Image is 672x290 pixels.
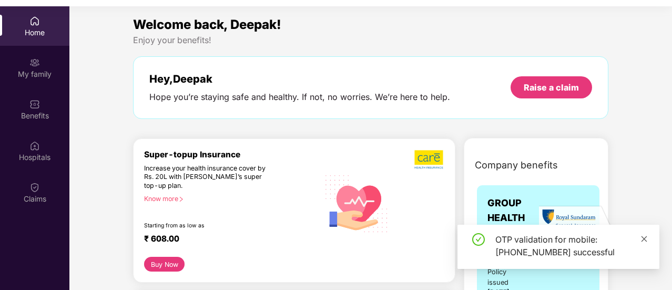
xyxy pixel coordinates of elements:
[319,165,394,241] img: svg+xml;base64,PHN2ZyB4bWxucz0iaHR0cDovL3d3dy53My5vcmcvMjAwMC9zdmciIHhtbG5zOnhsaW5rPSJodHRwOi8vd3...
[539,205,613,231] img: insurerLogo
[29,182,40,193] img: svg+xml;base64,PHN2ZyBpZD0iQ2xhaW0iIHhtbG5zPSJodHRwOi8vd3d3LnczLm9yZy8yMDAwL3N2ZyIgd2lkdGg9IjIwIi...
[29,57,40,68] img: svg+xml;base64,PHN2ZyB3aWR0aD0iMjAiIGhlaWdodD0iMjAiIHZpZXdCb3g9IjAgMCAyMCAyMCIgZmlsbD0ibm9uZSIgeG...
[495,233,647,258] div: OTP validation for mobile: [PHONE_NUMBER] successful
[414,149,444,169] img: b5dec4f62d2307b9de63beb79f102df3.png
[29,141,40,151] img: svg+xml;base64,PHN2ZyBpZD0iSG9zcGl0YWxzIiB4bWxucz0iaHR0cDovL3d3dy53My5vcmcvMjAwMC9zdmciIHdpZHRoPS...
[144,222,274,229] div: Starting from as low as
[29,99,40,109] img: svg+xml;base64,PHN2ZyBpZD0iQmVuZWZpdHMiIHhtbG5zPSJodHRwOi8vd3d3LnczLm9yZy8yMDAwL3N2ZyIgd2lkdGg9Ij...
[178,196,184,202] span: right
[149,92,450,103] div: Hope you’re staying safe and healthy. If not, no worries. We’re here to help.
[144,234,309,246] div: ₹ 608.00
[144,164,274,191] div: Increase your health insurance cover by Rs. 20L with [PERSON_NAME]’s super top-up plan.
[133,35,608,46] div: Enjoy your benefits!
[524,82,579,93] div: Raise a claim
[144,257,185,272] button: Buy Now
[144,149,319,159] div: Super-topup Insurance
[640,235,648,243] span: close
[487,196,544,241] span: GROUP HEALTH INSURANCE
[149,73,450,85] div: Hey, Deepak
[133,17,281,32] span: Welcome back, Deepak!
[472,233,485,246] span: check-circle
[144,195,313,202] div: Know more
[29,16,40,26] img: svg+xml;base64,PHN2ZyBpZD0iSG9tZSIgeG1sbnM9Imh0dHA6Ly93d3cudzMub3JnLzIwMDAvc3ZnIiB3aWR0aD0iMjAiIG...
[475,158,558,173] span: Company benefits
